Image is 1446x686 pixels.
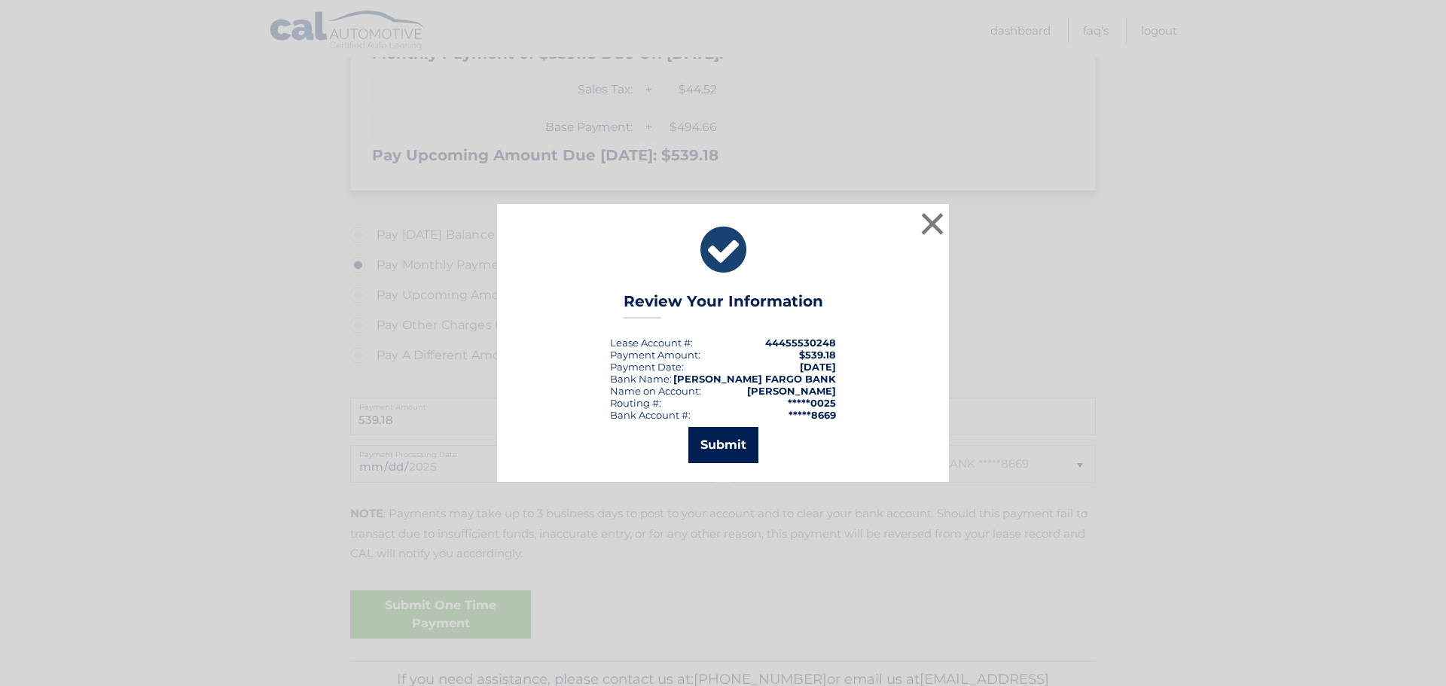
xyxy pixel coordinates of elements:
[800,361,836,373] span: [DATE]
[747,385,836,397] strong: [PERSON_NAME]
[610,361,682,373] span: Payment Date
[610,361,684,373] div: :
[610,397,661,409] div: Routing #:
[610,409,691,421] div: Bank Account #:
[673,373,836,385] strong: [PERSON_NAME] FARGO BANK
[799,349,836,361] span: $539.18
[610,337,693,349] div: Lease Account #:
[610,373,672,385] div: Bank Name:
[624,292,823,319] h3: Review Your Information
[688,427,758,463] button: Submit
[610,385,701,397] div: Name on Account:
[765,337,836,349] strong: 44455530248
[610,349,700,361] div: Payment Amount:
[917,209,947,239] button: ×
